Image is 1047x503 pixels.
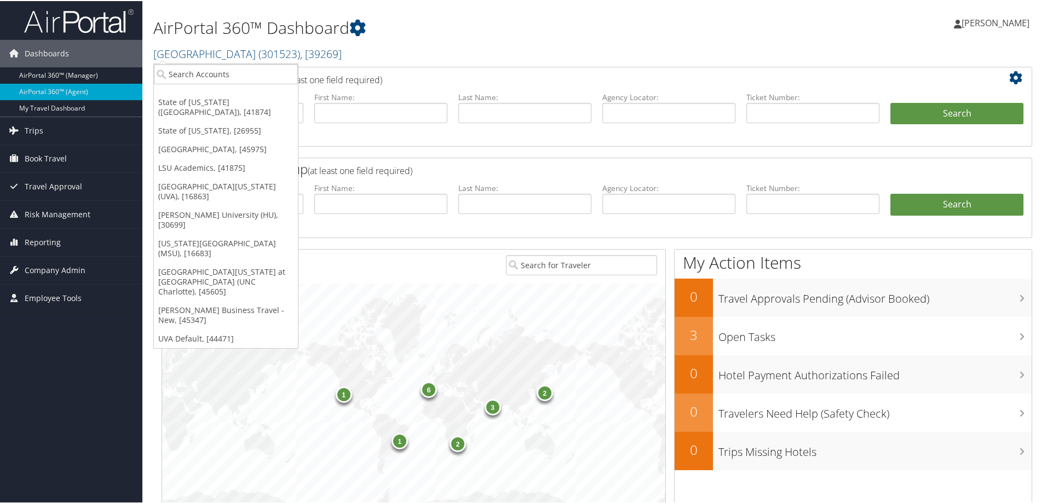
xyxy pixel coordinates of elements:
[602,182,735,193] label: Agency Locator:
[536,384,553,400] div: 2
[153,15,745,38] h1: AirPortal 360™ Dashboard
[675,250,1032,273] h1: My Action Items
[675,363,713,381] h2: 0
[154,63,298,83] input: Search Accounts
[421,380,437,397] div: 6
[154,328,298,347] a: UVA Default, [44471]
[506,254,657,274] input: Search for Traveler
[890,102,1023,124] button: Search
[450,435,466,451] div: 2
[154,158,298,176] a: LSU Academics, [41875]
[675,277,1032,316] a: 0Travel Approvals Pending (Advisor Booked)
[675,440,713,458] h2: 0
[675,354,1032,392] a: 0Hotel Payment Authorizations Failed
[890,193,1023,215] a: Search
[484,398,501,414] div: 3
[314,182,447,193] label: First Name:
[278,73,382,85] span: (at least one field required)
[25,144,67,171] span: Book Travel
[154,262,298,300] a: [GEOGRAPHIC_DATA][US_STATE] at [GEOGRAPHIC_DATA] (UNC Charlotte), [45605]
[25,284,82,311] span: Employee Tools
[258,45,300,60] span: ( 301523 )
[746,91,879,102] label: Ticket Number:
[718,323,1032,344] h3: Open Tasks
[25,39,69,66] span: Dashboards
[153,45,342,60] a: [GEOGRAPHIC_DATA]
[154,139,298,158] a: [GEOGRAPHIC_DATA], [45975]
[602,91,735,102] label: Agency Locator:
[962,16,1029,28] span: [PERSON_NAME]
[392,432,408,448] div: 1
[675,316,1032,354] a: 3Open Tasks
[154,120,298,139] a: State of [US_STATE], [26955]
[154,233,298,262] a: [US_STATE][GEOGRAPHIC_DATA] (MSU), [16683]
[24,7,134,33] img: airportal-logo.png
[308,164,412,176] span: (at least one field required)
[675,431,1032,469] a: 0Trips Missing Hotels
[154,300,298,328] a: [PERSON_NAME] Business Travel - New, [45347]
[154,92,298,120] a: State of [US_STATE] ([GEOGRAPHIC_DATA]), [41874]
[25,172,82,199] span: Travel Approval
[25,200,90,227] span: Risk Management
[335,385,352,402] div: 1
[458,182,591,193] label: Last Name:
[675,286,713,305] h2: 0
[314,91,447,102] label: First Name:
[154,176,298,205] a: [GEOGRAPHIC_DATA][US_STATE] (UVA), [16863]
[746,182,879,193] label: Ticket Number:
[25,256,85,283] span: Company Admin
[25,116,43,143] span: Trips
[675,401,713,420] h2: 0
[718,361,1032,382] h3: Hotel Payment Authorizations Failed
[170,159,951,177] h2: Savings Tracker Lookup
[458,91,591,102] label: Last Name:
[718,400,1032,420] h3: Travelers Need Help (Safety Check)
[675,325,713,343] h2: 3
[718,438,1032,459] h3: Trips Missing Hotels
[170,68,951,86] h2: Airtinerary Lookup
[300,45,342,60] span: , [ 39269 ]
[25,228,61,255] span: Reporting
[675,392,1032,431] a: 0Travelers Need Help (Safety Check)
[718,285,1032,305] h3: Travel Approvals Pending (Advisor Booked)
[954,5,1040,38] a: [PERSON_NAME]
[154,205,298,233] a: [PERSON_NAME] University (HU), [30699]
